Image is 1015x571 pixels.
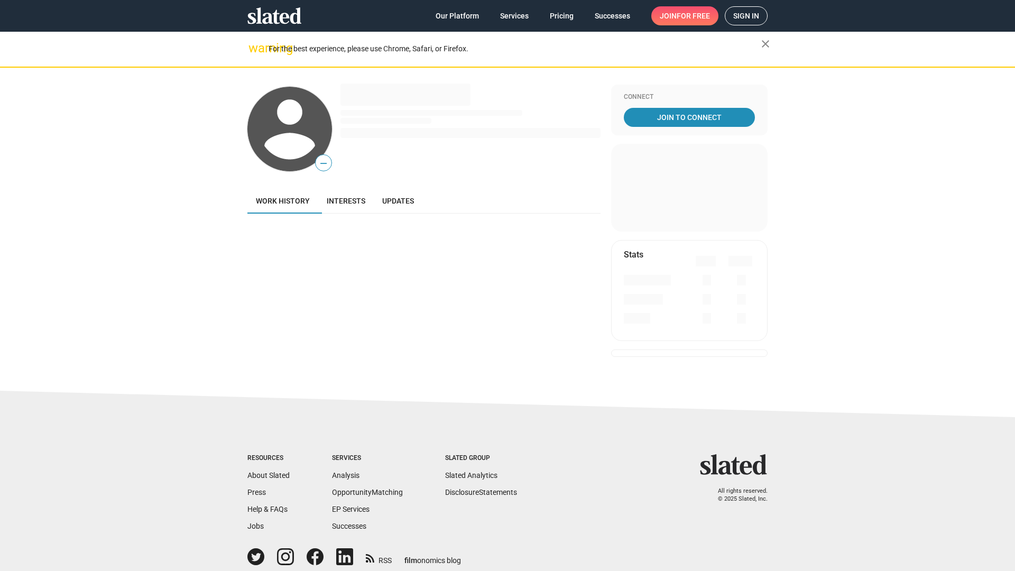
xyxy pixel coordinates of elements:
a: Joinfor free [651,6,718,25]
a: Analysis [332,471,359,480]
mat-icon: close [759,38,772,50]
div: For the best experience, please use Chrome, Safari, or Firefox. [269,42,761,56]
span: film [404,556,417,565]
span: Successes [595,6,630,25]
span: Interests [327,197,365,205]
a: Sign in [725,6,768,25]
a: DisclosureStatements [445,488,517,496]
div: Slated Group [445,454,517,463]
p: All rights reserved. © 2025 Slated, Inc. [707,487,768,503]
a: Interests [318,188,374,214]
a: Updates [374,188,422,214]
a: Join To Connect [624,108,755,127]
a: Jobs [247,522,264,530]
div: Resources [247,454,290,463]
a: RSS [366,549,392,566]
mat-icon: warning [248,42,261,54]
span: for free [677,6,710,25]
span: Our Platform [436,6,479,25]
a: filmonomics blog [404,547,461,566]
div: Connect [624,93,755,102]
a: Slated Analytics [445,471,497,480]
a: Press [247,488,266,496]
span: Join [660,6,710,25]
span: Sign in [733,7,759,25]
a: Work history [247,188,318,214]
span: Updates [382,197,414,205]
a: OpportunityMatching [332,488,403,496]
a: Pricing [541,6,582,25]
a: Help & FAQs [247,505,288,513]
a: Successes [586,6,639,25]
span: Services [500,6,529,25]
a: Services [492,6,537,25]
span: Work history [256,197,310,205]
span: — [316,156,331,170]
a: About Slated [247,471,290,480]
div: Services [332,454,403,463]
span: Pricing [550,6,574,25]
span: Join To Connect [626,108,753,127]
mat-card-title: Stats [624,249,643,260]
a: Successes [332,522,366,530]
a: Our Platform [427,6,487,25]
a: EP Services [332,505,370,513]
